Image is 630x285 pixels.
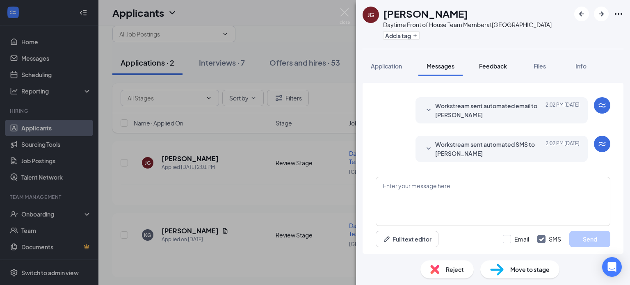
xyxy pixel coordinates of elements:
[479,62,507,70] span: Feedback
[435,140,543,158] span: Workstream sent automated SMS to [PERSON_NAME]
[596,9,606,19] svg: ArrowRight
[383,31,420,40] button: PlusAdd a tag
[383,7,468,21] h1: [PERSON_NAME]
[546,140,580,158] span: [DATE] 2:02 PM
[575,62,587,70] span: Info
[597,100,607,110] svg: WorkstreamLogo
[577,9,587,19] svg: ArrowLeftNew
[510,265,550,274] span: Move to stage
[435,101,543,119] span: Workstream sent automated email to [PERSON_NAME]
[602,257,622,277] div: Open Intercom Messenger
[413,33,418,38] svg: Plus
[569,231,610,247] button: Send
[367,11,374,19] div: JG
[534,62,546,70] span: Files
[546,101,580,119] span: [DATE] 2:02 PM
[376,231,438,247] button: Full text editorPen
[597,139,607,149] svg: WorkstreamLogo
[383,235,391,243] svg: Pen
[614,9,623,19] svg: Ellipses
[424,105,434,115] svg: SmallChevronDown
[427,62,454,70] span: Messages
[594,7,609,21] button: ArrowRight
[424,144,434,154] svg: SmallChevronDown
[371,62,402,70] span: Application
[574,7,589,21] button: ArrowLeftNew
[383,21,552,29] div: Daytime Front of House Team Member at [GEOGRAPHIC_DATA]
[446,265,464,274] span: Reject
